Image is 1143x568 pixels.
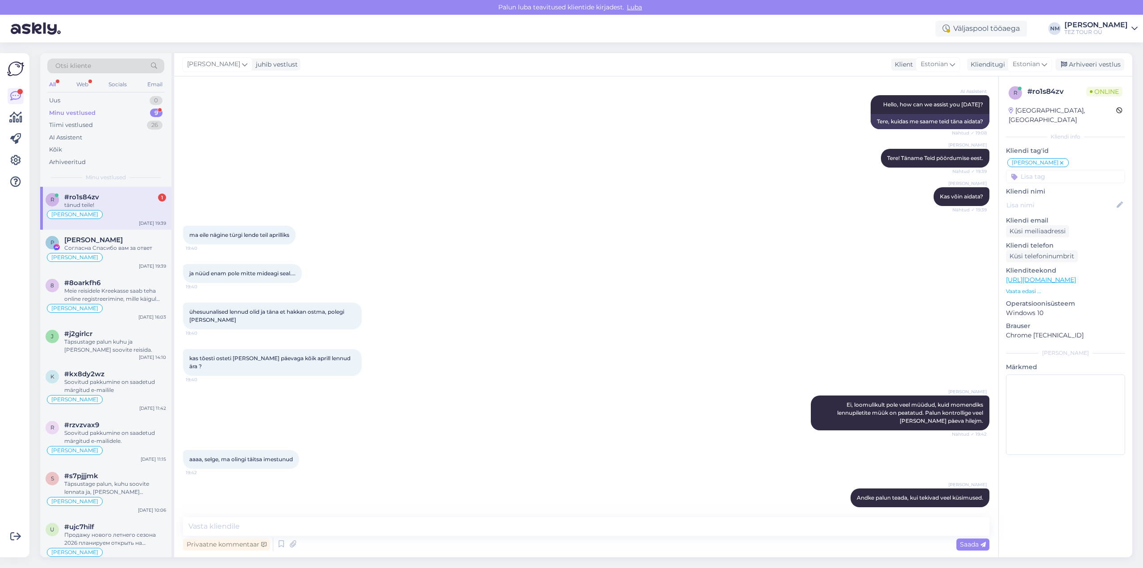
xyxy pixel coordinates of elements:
span: Minu vestlused [86,173,126,181]
span: 19:40 [186,283,219,290]
span: k [50,373,54,380]
div: [DATE] 19:39 [139,220,166,227]
div: Согласна Спасибо вам за ответ [64,244,166,252]
span: Saada [960,540,986,548]
span: Estonian [1013,59,1040,69]
span: Nähtud ✓ 19:39 [952,206,987,213]
div: Tere, kuidas me saame teid täna aidata? [871,114,989,129]
div: [DATE] 10:06 [138,507,166,513]
span: [PERSON_NAME] [948,481,987,488]
div: [DATE] 14:10 [139,354,166,361]
span: #rzvzvax9 [64,421,99,429]
span: [PERSON_NAME] [1012,160,1059,165]
p: Kliendi nimi [1006,187,1125,196]
span: s [51,475,54,482]
div: Kõik [49,145,62,154]
span: Online [1086,87,1122,97]
div: [GEOGRAPHIC_DATA], [GEOGRAPHIC_DATA] [1009,106,1116,125]
p: Windows 10 [1006,308,1125,318]
div: Klient [891,60,913,69]
span: 19:42 [186,469,219,476]
div: [DATE] 19:39 [139,263,166,269]
span: [PERSON_NAME] [51,306,98,311]
div: Tiimi vestlused [49,121,93,130]
div: 26 [147,121,163,130]
div: Arhiveeritud [49,158,86,167]
div: 1 [158,194,166,202]
span: ühesuunalised lennud olid ja täna et hakkan ostma, polegi [PERSON_NAME] [189,308,346,323]
span: Ei, loomulikult pole veel müüdud, kuid momendiks lennupiletite müük on peatatud. Palun kontrollig... [837,401,984,424]
div: Meie reisidele Kreekasse saab teha online registreerimine, mille käigul saab valida istekohad len... [64,287,166,303]
span: [PERSON_NAME] [51,550,98,555]
p: Brauser [1006,321,1125,331]
span: [PERSON_NAME] [948,388,987,395]
span: #ro1s84zv [64,193,99,201]
span: Tere! Täname Teid pöördumise eest. [887,155,983,161]
div: 0 [150,96,163,105]
div: Täpsustage palun, kuhu soovite lennata ja, [PERSON_NAME][DEMOGRAPHIC_DATA], siis kui kauaks. [64,480,166,496]
div: Продажу нового летнего сезона 2026 планируем открыть на следующей неделе. [64,531,166,547]
div: Minu vestlused [49,109,96,118]
span: #8oarkfh6 [64,279,100,287]
span: [PERSON_NAME] [187,59,240,69]
div: Soovitud pakkumine on saadetud märgitud e-mailile [64,378,166,394]
span: 19:40 [186,330,219,337]
input: Lisa tag [1006,170,1125,183]
span: Estonian [921,59,948,69]
div: AI Assistent [49,133,82,142]
p: Kliendi tag'id [1006,146,1125,156]
span: [PERSON_NAME] [51,255,98,260]
img: Askly Logo [7,60,24,77]
span: Hello, how can we assist you [DATE]? [883,101,983,108]
div: NM [1048,22,1061,35]
div: [DATE] 11:42 [139,405,166,412]
div: Küsi meiliaadressi [1006,225,1069,237]
span: #s7pjjjmk [64,472,98,480]
p: Operatsioonisüsteem [1006,299,1125,308]
a: [URL][DOMAIN_NAME] [1006,276,1076,284]
p: Klienditeekond [1006,266,1125,275]
span: Nähtud ✓ 19:42 [952,431,987,438]
span: Nähtud ✓ 19:49 [952,508,987,514]
span: Otsi kliente [55,61,91,71]
span: AI Assistent [953,88,987,95]
span: [PERSON_NAME] [948,142,987,148]
p: Märkmed [1006,362,1125,372]
div: juhib vestlust [252,60,298,69]
div: [DATE] 16:03 [138,314,166,320]
span: #kx8dy2wz [64,370,104,378]
span: Романова Анжелика [64,236,123,244]
div: 9 [150,109,163,118]
span: aaaa, selge, ma olingi täitsa imestunud [189,456,293,463]
div: TEZ TOUR OÜ [1064,29,1128,36]
input: Lisa nimi [1006,200,1115,210]
div: Uus [49,96,60,105]
span: #j2girlcr [64,330,92,338]
span: 19:40 [186,245,219,252]
span: Kas võin aidata? [940,193,983,200]
div: Email [146,79,164,90]
div: Kliendi info [1006,133,1125,141]
span: Nähtud ✓ 19:39 [952,168,987,175]
span: [PERSON_NAME] [51,212,98,217]
span: ja nüüd enam pole mitte mideagi seal.... [189,270,296,277]
span: u [50,526,54,533]
span: ma eile nägine türgi lende teil aprilliks [189,231,289,238]
div: Väljaspool tööaega [935,21,1027,37]
p: Kliendi email [1006,216,1125,225]
span: [PERSON_NAME] [51,499,98,504]
span: Nähtud ✓ 19:08 [952,130,987,136]
span: kas tõesti osteti [PERSON_NAME] päevaga kõik aprill lennud ära ? [189,355,352,370]
span: Р [50,239,54,246]
div: Web [75,79,90,90]
div: [PERSON_NAME] [1064,21,1128,29]
a: [PERSON_NAME]TEZ TOUR OÜ [1064,21,1138,36]
span: 19:40 [186,376,219,383]
div: Klienditugi [967,60,1005,69]
span: [PERSON_NAME] [51,448,98,453]
div: Täpsustage palun kuhu ja [PERSON_NAME] soovite reisida. [64,338,166,354]
span: r [50,424,54,431]
div: Socials [107,79,129,90]
span: [PERSON_NAME] [948,180,987,187]
div: Soovitud pakkumine on saadetud märgitud e-mailidele. [64,429,166,445]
